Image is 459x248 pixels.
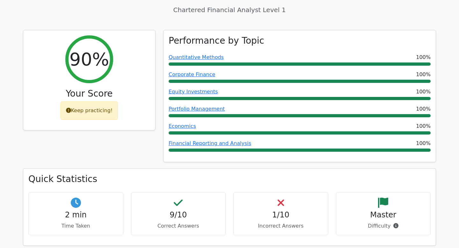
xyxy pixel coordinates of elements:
[341,222,426,230] p: Difficulty
[28,174,431,185] h3: Quick Statistics
[169,123,196,129] a: Economics
[28,88,150,99] h3: Your Score
[341,210,426,220] h4: Master
[416,140,431,147] span: 100%
[416,88,431,96] span: 100%
[169,54,224,60] a: Quantitative Methods
[169,35,264,46] h3: Performance by Topic
[23,5,436,15] p: Chartered Financial Analyst Level 1
[169,140,251,146] a: Financial Reporting and Analysis
[239,210,323,220] h4: 1/10
[416,71,431,78] span: 100%
[416,54,431,61] span: 100%
[34,210,118,220] h4: 2 min
[416,105,431,113] span: 100%
[136,210,221,220] h4: 9/10
[169,89,218,95] a: Equity Investments
[136,222,221,230] p: Correct Answers
[61,101,118,120] div: Keep practicing!
[69,48,109,70] h2: 90%
[169,106,225,112] a: Portfolio Management
[239,222,323,230] p: Incorrect Answers
[34,222,118,230] p: Time Taken
[416,122,431,130] span: 100%
[169,71,215,77] a: Corporate Finance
